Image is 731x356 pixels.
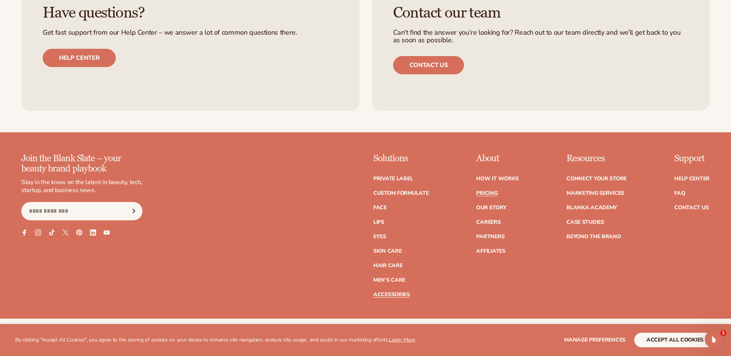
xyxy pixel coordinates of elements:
a: Help Center [674,176,710,181]
a: Pricing [476,191,497,196]
a: Accessories [373,292,410,297]
a: Eyes [373,234,386,239]
h3: Have questions? [43,5,338,21]
a: FAQ [674,191,685,196]
a: Contact us [393,56,464,74]
a: Help center [43,49,116,67]
a: Affiliates [476,249,505,254]
a: Learn More [389,336,415,343]
a: Careers [476,220,501,225]
a: Hair Care [373,263,402,268]
p: Solutions [373,154,429,164]
p: Join the Blank Slate – your beauty brand playbook [21,154,142,174]
button: Subscribe [125,202,142,220]
a: Partners [476,234,504,239]
p: Get fast support from our Help Center – we answer a lot of common questions there. [43,29,338,37]
a: Connect your store [566,176,627,181]
h3: Contact our team [393,5,689,21]
a: Lips [373,220,384,225]
p: Can’t find the answer you’re looking for? Reach out to our team directly and we’ll get back to yo... [393,29,689,44]
a: Beyond the brand [566,234,621,239]
a: Private label [373,176,413,181]
button: accept all cookies [634,333,716,347]
button: Manage preferences [564,333,625,347]
a: Face [373,205,387,210]
a: Custom formulate [373,191,429,196]
iframe: Intercom live chat [705,330,723,348]
p: Resources [566,154,627,164]
p: By clicking "Accept All Cookies", you agree to the storing of cookies on your device to enhance s... [15,337,415,343]
span: 1 [720,330,726,336]
a: Marketing services [566,191,624,196]
a: How It Works [476,176,519,181]
a: Blanka Academy [566,205,617,210]
p: About [476,154,519,164]
a: Case Studies [566,220,604,225]
span: Manage preferences [564,336,625,343]
p: Stay in the know on the latest in beauty, tech, startup, and business news. [21,178,142,194]
a: Men's Care [373,277,405,283]
a: Skin Care [373,249,401,254]
a: Our Story [476,205,506,210]
p: Support [674,154,710,164]
a: Contact Us [674,205,709,210]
